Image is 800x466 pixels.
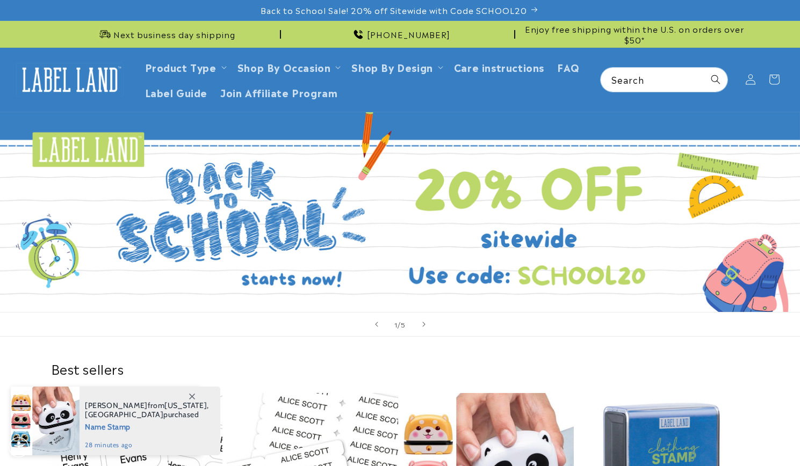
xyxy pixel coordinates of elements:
[520,24,749,45] span: Enjoy free shipping within the U.S. on orders over $50*
[214,79,344,105] a: Join Affiliate Program
[412,312,436,336] button: Next slide
[113,29,235,40] span: Next business day shipping
[85,401,209,419] span: from , purchased
[398,319,401,330] span: /
[164,401,207,410] span: [US_STATE]
[12,59,128,100] a: Label Land
[285,21,515,47] div: Announcement
[401,319,406,330] span: 5
[557,61,580,73] span: FAQ
[448,54,551,79] a: Care instructions
[367,29,450,40] span: [PHONE_NUMBER]
[237,61,331,73] span: Shop By Occasion
[139,54,231,79] summary: Product Type
[16,63,124,96] img: Label Land
[145,60,217,74] a: Product Type
[351,60,433,74] a: Shop By Design
[231,54,345,79] summary: Shop By Occasion
[85,401,148,410] span: [PERSON_NAME]
[551,54,586,79] a: FAQ
[85,410,163,419] span: [GEOGRAPHIC_DATA]
[345,54,447,79] summary: Shop By Design
[51,360,749,377] h2: Best sellers
[261,5,527,16] span: Back to School Sale! 20% off Sitewide with Code SCHOOL20
[693,420,789,455] iframe: Gorgias live chat messenger
[139,79,214,105] a: Label Guide
[520,21,749,47] div: Announcement
[220,86,337,98] span: Join Affiliate Program
[454,61,544,73] span: Care instructions
[394,319,398,330] span: 1
[145,86,208,98] span: Label Guide
[51,21,281,47] div: Announcement
[704,68,727,91] button: Search
[365,312,388,336] button: Previous slide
